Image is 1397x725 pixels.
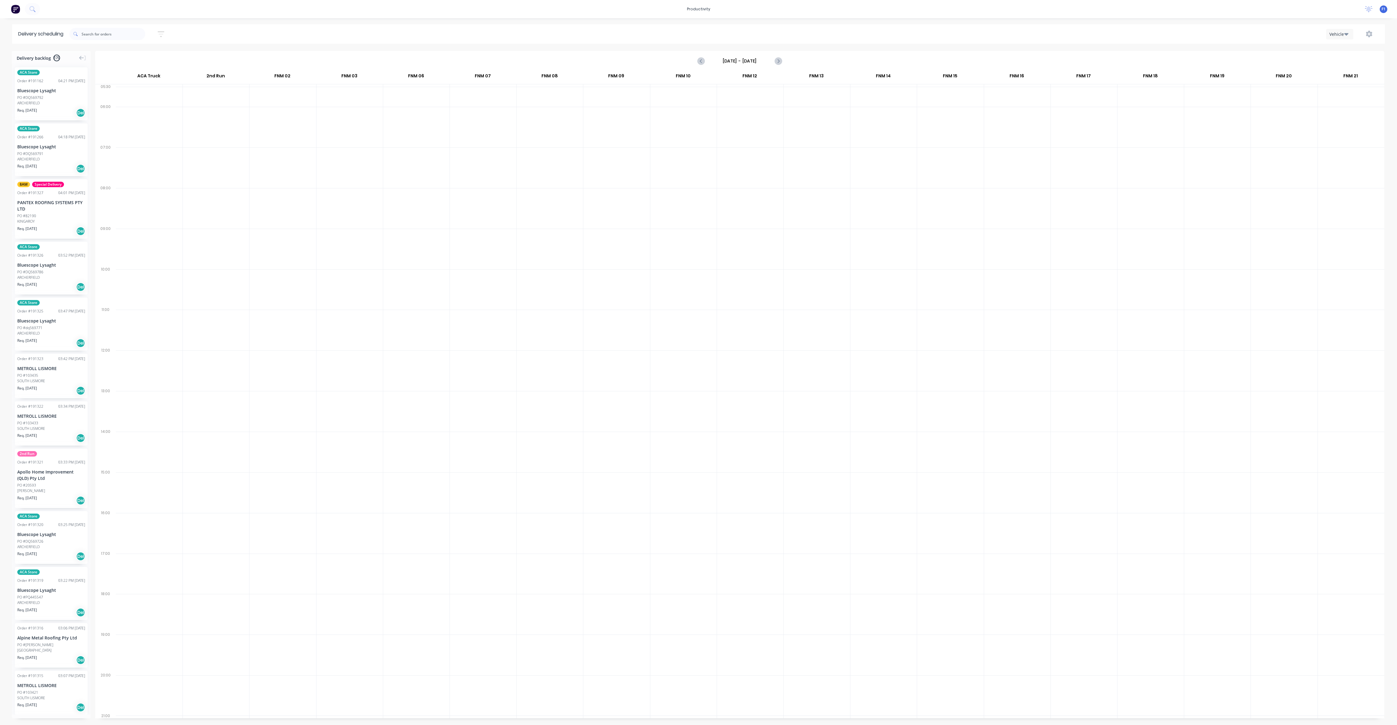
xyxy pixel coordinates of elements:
div: Order # 191323 [17,356,43,362]
div: ARCHERFIELD [17,100,85,106]
div: FNM 09 [583,71,649,84]
div: 03:33 PM [DATE] [58,460,85,465]
div: PO #PQ445547 [17,595,43,600]
span: 8AM [17,182,30,187]
div: Order # 191326 [17,253,43,258]
div: FNM 21 [1317,71,1384,84]
div: METROLL LISMORE [17,365,85,372]
div: Order # 191321 [17,460,43,465]
div: 03:07 PM [DATE] [58,673,85,679]
div: productivity [684,5,713,14]
div: Del [76,227,85,236]
span: Req. [DATE] [17,655,37,660]
div: Order # 191319 [17,578,43,583]
div: 03:42 PM [DATE] [58,356,85,362]
span: ACA Store [17,70,40,75]
span: ACA Store [17,569,40,575]
div: Bluescope Lysaght [17,262,85,268]
div: SOUTH LISMORE [17,378,85,384]
div: 16:00 [95,509,116,550]
div: 21:00 [95,712,116,720]
div: Bluescope Lysaght [17,318,85,324]
div: Order # 191322 [17,404,43,409]
div: 20:00 [95,672,116,712]
div: FNM 10 [650,71,716,84]
div: 04:21 PM [DATE] [58,78,85,84]
span: Special Delivery [32,182,64,187]
div: 10:00 [95,266,116,306]
span: Req. [DATE] [17,433,37,438]
div: PO #DQ569786 [17,269,43,275]
span: ACA Store [17,126,40,131]
button: Vehicle [1326,29,1353,39]
span: F1 [1382,6,1385,12]
span: Req. [DATE] [17,386,37,391]
div: Del [76,108,85,117]
input: Search for orders [82,28,145,40]
div: Del [76,656,85,665]
div: 06:00 [95,103,116,144]
div: Order # 191325 [17,309,43,314]
div: 13:00 [95,387,116,428]
div: SOUTH LISMORE [17,695,85,701]
div: FNM 16 [983,71,1050,84]
div: FNM 08 [516,71,583,84]
div: PO #103421 [17,690,38,695]
img: Factory [11,5,20,14]
div: Order # 191320 [17,522,43,528]
div: 18:00 [95,590,116,631]
div: ARCHERFIELD [17,275,85,280]
div: ARCHERFIELD [17,157,85,162]
div: 03:22 PM [DATE] [58,578,85,583]
span: ACA Store [17,300,40,305]
div: 03:06 PM [DATE] [58,626,85,631]
span: Req. [DATE] [17,108,37,113]
div: Alpine Metal Roofing Pty Ltd [17,635,85,641]
div: Order # 191266 [17,134,43,140]
div: Delivery scheduling [12,24,69,44]
div: ARCHERFIELD [17,544,85,550]
div: FNM 03 [316,71,382,84]
span: Req. [DATE] [17,164,37,169]
div: Vehicle [1329,31,1347,37]
span: ACA Store [17,244,40,250]
div: METROLL LISMORE [17,413,85,419]
div: PO #103433 [17,420,38,426]
div: Order # 191327 [17,190,43,196]
div: SOUTH LISMORE [17,426,85,431]
span: Req. [DATE] [17,551,37,557]
div: Del [76,339,85,348]
span: Req. [DATE] [17,607,37,613]
div: Del [76,433,85,443]
div: Del [76,703,85,712]
div: ARCHERFIELD [17,331,85,336]
div: FNM 15 [917,71,983,84]
div: 04:01 PM [DATE] [58,190,85,196]
div: Bluescope Lysaght [17,587,85,593]
span: ACA Store [17,514,40,519]
div: [GEOGRAPHIC_DATA] [17,648,85,653]
div: Apollo Home Improvement (QLD) Pty Ltd [17,469,85,481]
div: FNM 02 [249,71,316,84]
div: PO #82190 [17,213,36,219]
span: Req. [DATE] [17,338,37,343]
div: 09:00 [95,225,116,266]
div: FNM 19 [1184,71,1250,84]
div: 05:30 [95,83,116,103]
div: KINGAROY [17,219,85,224]
div: FNM 06 [383,71,449,84]
div: 08:00 [95,184,116,225]
div: Del [76,282,85,292]
div: ARCHERFIELD [17,600,85,605]
div: Order # 191316 [17,626,43,631]
div: PO #103435 [17,373,38,378]
div: PO #DQ569791 [17,151,43,157]
div: 14:00 [95,428,116,469]
div: Bluescope Lysaght [17,531,85,538]
div: ACA Truck [116,71,182,84]
div: 12:00 [95,347,116,387]
div: FNM 12 [717,71,783,84]
div: PO #DQ569792 [17,95,43,100]
div: 17:00 [95,550,116,591]
div: FNM 14 [850,71,916,84]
